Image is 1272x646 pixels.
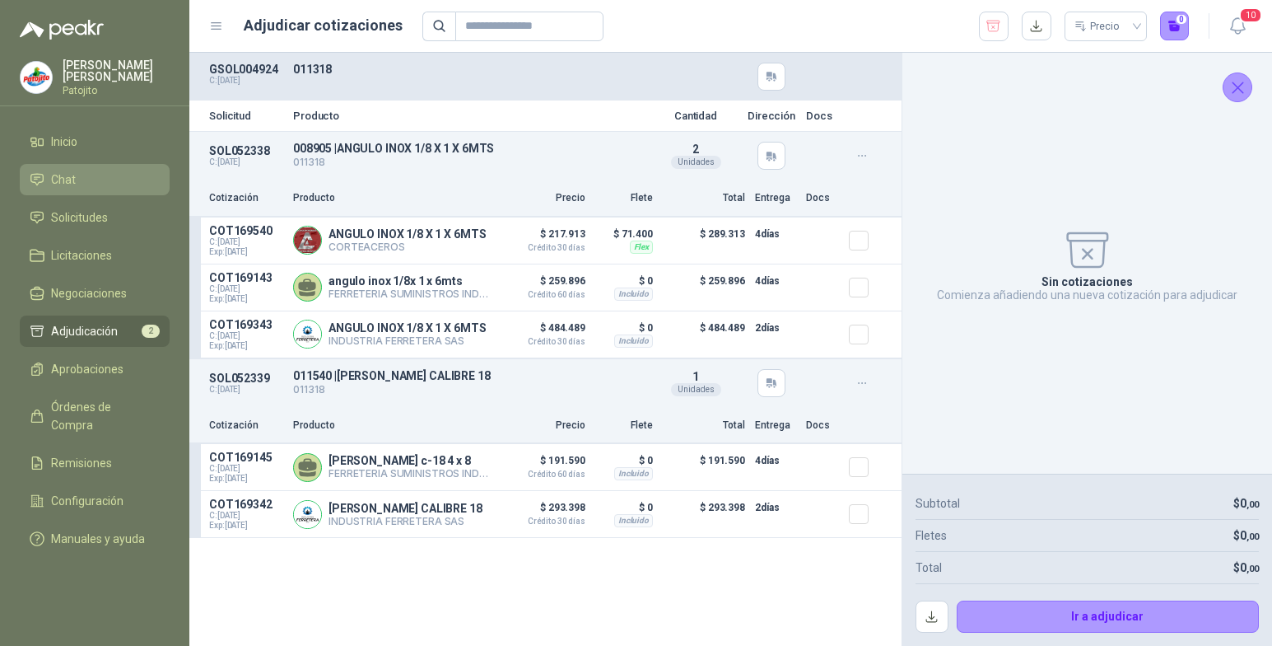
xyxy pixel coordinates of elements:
[595,318,653,338] p: $ 0
[1246,499,1259,510] span: ,00
[916,494,960,513] p: Subtotal
[328,241,486,253] p: CORTEACEROS
[51,284,127,302] span: Negociaciones
[937,288,1237,302] p: Comienza añadiendo una nueva cotización para adjudicar
[503,338,585,346] span: Crédito 30 días
[294,321,321,348] img: Company Logo
[692,370,699,383] span: 1
[595,224,653,244] p: $ 71.400
[142,325,160,338] span: 2
[755,224,796,244] p: 4 días
[209,157,283,167] p: C: [DATE]
[1160,12,1190,41] button: 0
[328,227,486,241] p: ANGULO INOX 1/8 X 1 X 6MTS
[328,467,493,480] p: FERRETERIA SUMINISTROS INDUSTRIALES SAS
[209,190,283,206] p: Cotización
[595,498,653,517] p: $ 0
[51,133,77,151] span: Inicio
[293,142,645,155] p: 008905 | ANGULO INOX 1/8 X 1 X 6MTS
[503,498,585,526] p: $ 293.398
[63,86,170,96] p: Patojito
[51,322,118,340] span: Adjudicación
[1233,527,1259,545] p: $
[20,202,170,233] a: Solicitudes
[755,190,796,206] p: Entrega
[209,451,283,464] p: COT169145
[328,515,482,527] p: INDUSTRIA FERRETERA SAS
[209,498,283,511] p: COT169342
[1233,559,1259,577] p: $
[663,418,745,433] p: Total
[294,501,321,528] img: Company Logo
[614,335,653,348] div: Incluido
[806,418,839,433] p: Docs
[209,331,283,341] span: C: [DATE]
[51,492,123,510] span: Configuración
[209,372,283,385] p: SOL052339
[328,335,486,347] p: INDUSTRIA FERRETERA SAS
[630,241,653,254] div: Flex
[20,485,170,517] a: Configuración
[663,318,745,351] p: $ 484.489
[595,418,653,433] p: Flete
[1233,494,1259,513] p: $
[806,190,839,206] p: Docs
[663,271,745,304] p: $ 259.896
[51,246,112,264] span: Licitaciones
[503,291,585,299] span: Crédito 60 días
[916,559,942,577] p: Total
[595,451,653,470] p: $ 0
[957,601,1260,634] button: Ir a adjudicar
[20,126,170,157] a: Inicio
[209,271,283,284] p: COT169143
[755,318,796,338] p: 2 días
[20,20,104,40] img: Logo peakr
[293,418,493,433] p: Producto
[663,224,745,257] p: $ 289.313
[328,274,493,288] p: angulo inox 1/8x 1 x 6mts
[209,511,283,521] span: C: [DATE]
[209,418,283,433] p: Cotización
[503,418,585,433] p: Precio
[209,63,283,76] p: GSOL004924
[614,288,653,301] div: Incluido
[209,385,283,395] p: C: [DATE]
[755,498,796,517] p: 2 días
[209,341,283,351] span: Exp: [DATE]
[1223,73,1252,102] button: Cerrar
[63,59,170,82] p: [PERSON_NAME] [PERSON_NAME]
[293,382,645,398] p: 011318
[755,418,796,433] p: Entrega
[293,369,645,382] p: 011540 | [PERSON_NAME] CALIBRE 18
[51,398,154,434] span: Órdenes de Compra
[1074,14,1122,39] div: Precio
[503,224,585,252] p: $ 217.913
[20,278,170,309] a: Negociaciones
[692,143,699,156] span: 2
[1240,561,1259,574] span: 0
[328,454,493,467] p: [PERSON_NAME] c-18 4 x 8
[671,383,721,396] div: Unidades
[1041,275,1133,288] p: Sin cotizaciones
[755,271,796,291] p: 4 días
[595,190,653,206] p: Flete
[20,353,170,385] a: Aprobaciones
[328,288,493,301] p: FERRETERIA SUMINISTROS INDUSTRIALES SAS
[20,316,170,347] a: Adjudicación2
[51,454,112,472] span: Remisiones
[293,155,645,171] p: 011318
[51,530,145,548] span: Manuales y ayuda
[51,208,108,227] span: Solicitudes
[209,237,283,247] span: C: [DATE]
[328,321,486,335] p: ANGULO INOX 1/8 X 1 X 6MTS
[663,498,745,531] p: $ 293.398
[293,110,645,121] p: Producto
[503,470,585,479] span: Crédito 60 días
[21,62,52,93] img: Company Logo
[209,294,283,304] span: Exp: [DATE]
[20,391,170,441] a: Órdenes de Compra
[1240,529,1259,542] span: 0
[614,514,653,527] div: Incluido
[1240,497,1259,510] span: 0
[503,451,585,479] p: $ 191.590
